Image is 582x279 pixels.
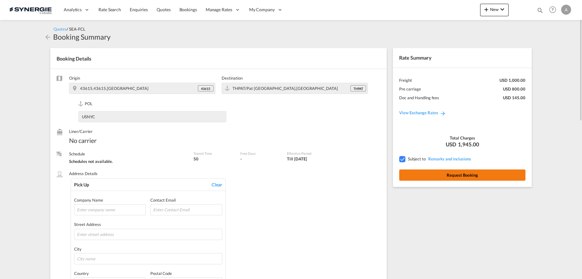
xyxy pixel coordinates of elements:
[287,151,343,156] label: Effective Period
[201,86,210,91] span: 43615
[393,48,532,67] div: Rate Summary
[69,151,187,157] label: Schedule
[69,136,187,145] span: No carrier
[399,135,525,141] div: Total Charges
[222,75,368,81] label: Destination
[69,129,187,134] label: Liner/Carrier
[150,197,222,203] div: Contact Email
[480,4,509,16] button: icon-plus 400-fgNewicon-chevron-down
[80,86,148,91] span: 43615,43615,United States
[74,246,222,252] div: City
[440,110,446,116] md-icon: icon-arrow-right
[240,151,281,156] label: Free Days
[499,6,506,13] md-icon: icon-chevron-down
[408,156,426,161] span: Subject to
[9,3,52,17] img: 1f56c880d42311ef80fc7dca854c8e59.png
[427,156,471,161] span: REMARKSINCLUSIONS
[53,32,111,42] div: Booking Summary
[206,7,232,13] span: Manage Rates
[44,33,52,41] md-icon: icon-arrow-left
[393,104,452,121] a: View Exchange Rates
[483,6,490,13] md-icon: icon-plus 400-fg
[179,7,197,12] span: Bookings
[458,141,479,148] span: 1,945.00
[399,95,439,100] div: Doc and Handling fees
[57,56,91,61] span: Booking Details
[399,77,412,83] div: Freight
[157,7,170,12] span: Quotes
[69,159,187,164] div: Schedules not available.
[74,204,146,215] input: Enter company name
[64,7,82,13] span: Analytics
[67,27,85,32] span: / SEA-FCL
[483,7,506,12] span: New
[193,151,234,156] label: Transit Time
[74,271,146,276] div: Country
[537,7,544,14] md-icon: icon-magnify
[74,229,222,240] input: Enter street address
[503,86,525,92] div: USD 800.00
[78,101,226,107] label: POL
[350,85,366,91] div: THPAT
[44,32,53,42] div: icon-arrow-left
[537,7,544,16] div: icon-magnify
[561,5,571,15] div: A
[74,197,146,203] div: Company Name
[399,169,525,181] button: Request Booking
[74,253,222,264] input: City name
[69,171,98,176] label: Address Details
[249,7,275,13] span: My Company
[69,75,215,81] label: Origin
[240,156,242,162] div: -
[499,77,525,83] div: USD 1,000.00
[53,27,67,32] span: Quotes
[399,86,421,92] div: Pre carriage
[74,182,89,188] div: Pick Up
[130,7,148,12] span: Enquiries
[233,86,338,91] span: THPAT/Pat Bangkok,Asia Pacific
[399,141,525,148] div: USD
[57,129,63,135] md-icon: /assets/icons/custom/liner-aaa8ad.svg
[193,156,234,162] div: 50
[150,271,222,276] div: Postal Code
[74,222,222,227] div: Street Address
[547,4,561,16] div: Help
[212,182,222,188] div: Clear
[79,114,95,120] div: USNYC
[98,7,121,12] span: Rate Search
[287,156,307,162] div: Till 21 Sep 2025
[503,95,525,100] div: USD 145.00
[547,4,558,15] span: Help
[150,204,222,215] input: Enter Contact Email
